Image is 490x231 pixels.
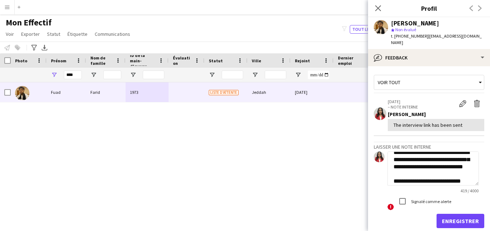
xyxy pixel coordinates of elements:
[209,90,239,95] span: Liste d'attente
[368,49,490,66] div: Feedback
[388,104,456,110] p: – NOTE INTERNE
[391,33,482,45] span: | [EMAIL_ADDRESS][DOMAIN_NAME]
[21,31,40,37] span: Exporter
[3,29,17,39] a: Voir
[95,31,130,37] span: Communications
[40,43,49,52] app-action-btn: Exporter en XLSX
[143,71,164,79] input: ID de la main-d'œuvre Entrée de filtre
[90,55,113,66] span: Nom de famille
[47,31,60,37] span: Statut
[67,31,88,37] span: Étiquette
[15,86,29,100] img: Fuad Farid
[265,71,286,79] input: Ville Entrée de filtre
[388,99,456,104] p: [DATE]
[378,79,400,86] span: Voir tout
[308,71,329,79] input: Rejoint Entrée de filtre
[90,72,97,78] button: Ouvrir le menu de filtre
[92,29,133,39] a: Communications
[126,82,169,102] div: 1973
[103,71,121,79] input: Nom de famille Entrée de filtre
[252,58,261,63] span: Ville
[65,29,90,39] a: Étiquette
[350,25,398,34] button: Tout le monde2,278
[51,72,57,78] button: Ouvrir le menu de filtre
[395,27,416,32] span: Non évalué
[387,204,394,210] span: !
[248,82,291,102] div: Jeddah
[30,43,38,52] app-action-btn: Filtres avancés
[291,82,334,102] div: [DATE]
[130,53,156,69] span: ID de la main-d'œuvre
[6,17,52,28] span: Mon Effectif
[391,20,439,27] div: [PERSON_NAME]
[455,188,484,193] span: 419 / 4000
[6,31,14,37] span: Voir
[222,71,243,79] input: Statut Entrée de filtre
[391,33,428,39] span: t. [PHONE_NUMBER]
[374,144,484,150] h3: Laisser une note interne
[86,82,126,102] div: Farid
[64,71,82,79] input: Prénom Entrée de filtre
[338,55,364,66] span: Dernier emploi
[130,72,136,78] button: Ouvrir le menu de filtre
[295,58,310,63] span: Rejoint
[394,122,479,128] div: The interview link has been sent
[173,55,192,66] span: Évaluation
[18,29,43,39] a: Exporter
[47,82,86,102] div: Fuad
[51,58,66,63] span: Prénom
[44,29,63,39] a: Statut
[252,72,258,78] button: Ouvrir le menu de filtre
[209,72,215,78] button: Ouvrir le menu de filtre
[368,4,490,13] h3: Profil
[410,199,451,204] label: Signalé comme alerte
[388,111,484,117] div: [PERSON_NAME]
[209,58,223,63] span: Statut
[295,72,301,78] button: Ouvrir le menu de filtre
[15,58,27,63] span: Photo
[437,214,484,228] button: Enregistrer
